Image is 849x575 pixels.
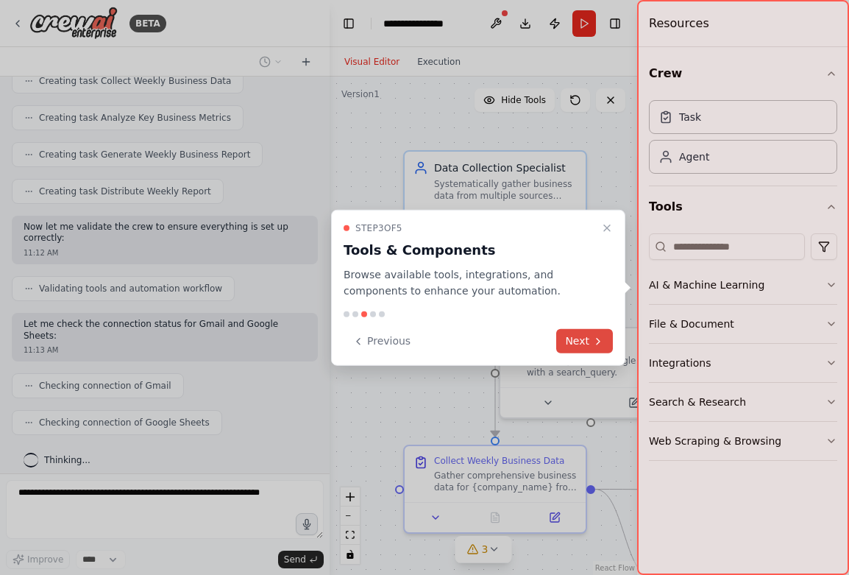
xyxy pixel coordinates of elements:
[355,222,402,233] span: Step 3 of 5
[344,266,595,300] p: Browse available tools, integrations, and components to enhance your automation.
[338,13,359,34] button: Hide left sidebar
[556,329,613,353] button: Next
[344,239,595,260] h3: Tools & Components
[598,219,616,236] button: Close walkthrough
[344,329,419,353] button: Previous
